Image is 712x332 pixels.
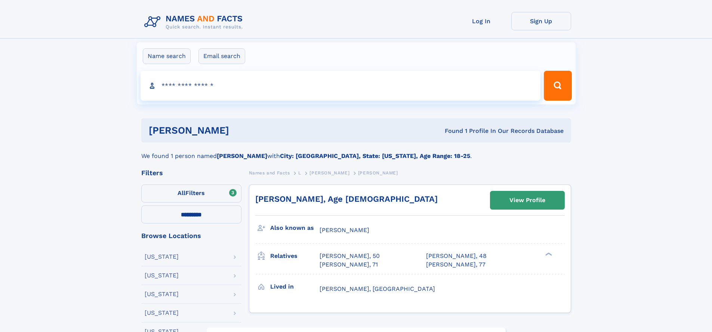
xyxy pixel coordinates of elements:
[298,168,301,177] a: L
[358,170,398,176] span: [PERSON_NAME]
[145,291,179,297] div: [US_STATE]
[320,226,369,234] span: [PERSON_NAME]
[255,194,438,204] a: [PERSON_NAME], Age [DEMOGRAPHIC_DATA]
[198,48,245,64] label: Email search
[141,143,571,161] div: We found 1 person named with .
[270,250,320,262] h3: Relatives
[320,285,435,292] span: [PERSON_NAME], [GEOGRAPHIC_DATA]
[141,170,241,176] div: Filters
[149,126,337,135] h1: [PERSON_NAME]
[511,12,571,30] a: Sign Up
[270,280,320,293] h3: Lived in
[544,71,571,101] button: Search Button
[509,192,545,209] div: View Profile
[309,170,349,176] span: [PERSON_NAME]
[178,189,185,197] span: All
[298,170,301,176] span: L
[141,71,541,101] input: search input
[141,12,249,32] img: Logo Names and Facts
[217,152,267,159] b: [PERSON_NAME]
[337,127,564,135] div: Found 1 Profile In Our Records Database
[543,252,552,257] div: ❯
[451,12,511,30] a: Log In
[145,272,179,278] div: [US_STATE]
[145,254,179,260] div: [US_STATE]
[141,185,241,202] label: Filters
[141,232,241,239] div: Browse Locations
[309,168,349,177] a: [PERSON_NAME]
[320,261,378,269] a: [PERSON_NAME], 71
[320,252,380,260] a: [PERSON_NAME], 50
[143,48,191,64] label: Name search
[270,222,320,234] h3: Also known as
[426,252,487,260] a: [PERSON_NAME], 48
[280,152,470,159] b: City: [GEOGRAPHIC_DATA], State: [US_STATE], Age Range: 18-25
[249,168,290,177] a: Names and Facts
[490,191,564,209] a: View Profile
[426,261,486,269] a: [PERSON_NAME], 77
[145,310,179,316] div: [US_STATE]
